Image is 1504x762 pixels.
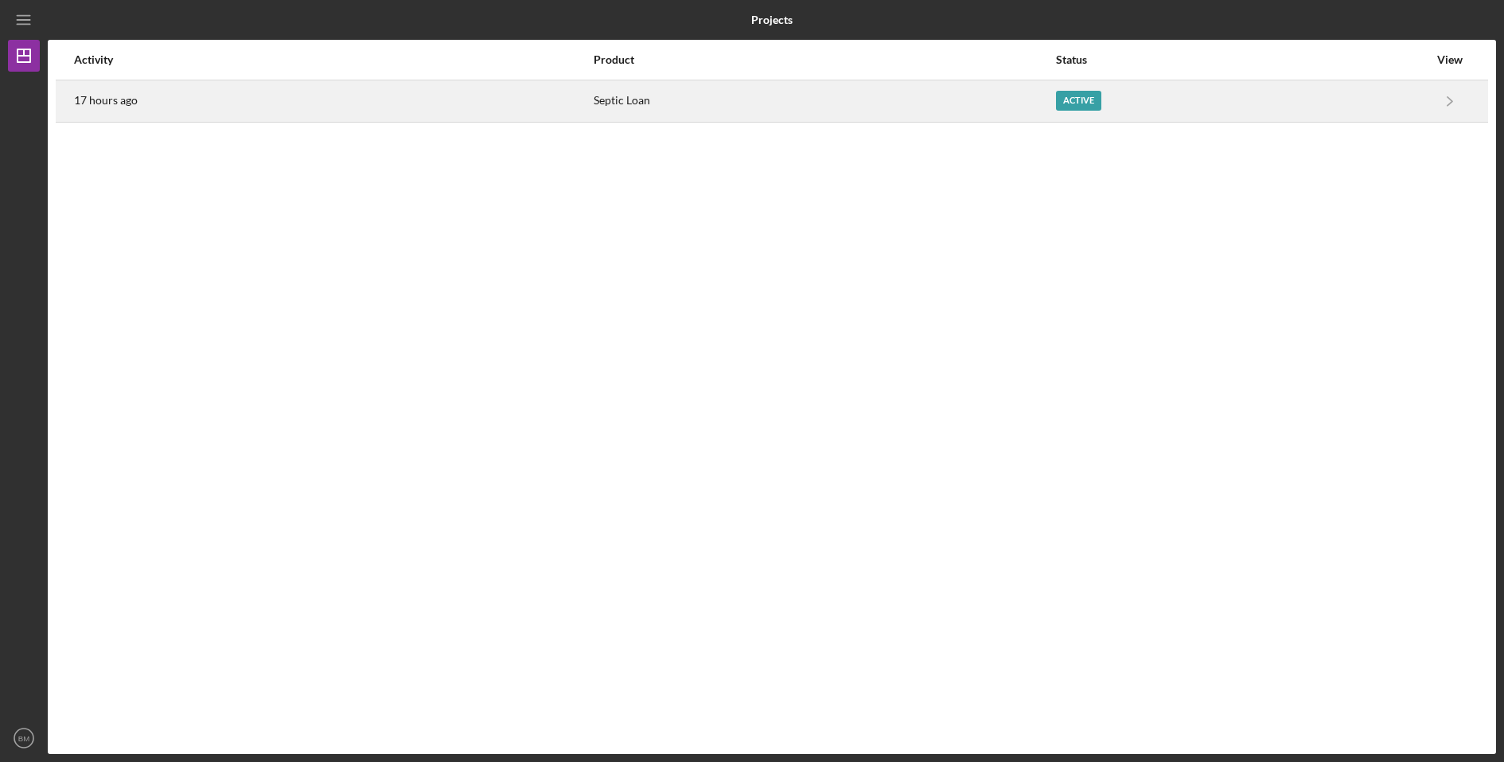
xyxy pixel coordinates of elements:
time: 2025-08-27 21:15 [74,94,138,107]
div: Septic Loan [594,81,1054,121]
b: Projects [751,14,793,26]
text: BM [18,734,29,743]
div: View [1430,53,1470,66]
div: Product [594,53,1054,66]
button: BM [8,722,40,754]
div: Activity [74,53,592,66]
div: Status [1056,53,1428,66]
div: Active [1056,91,1101,111]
